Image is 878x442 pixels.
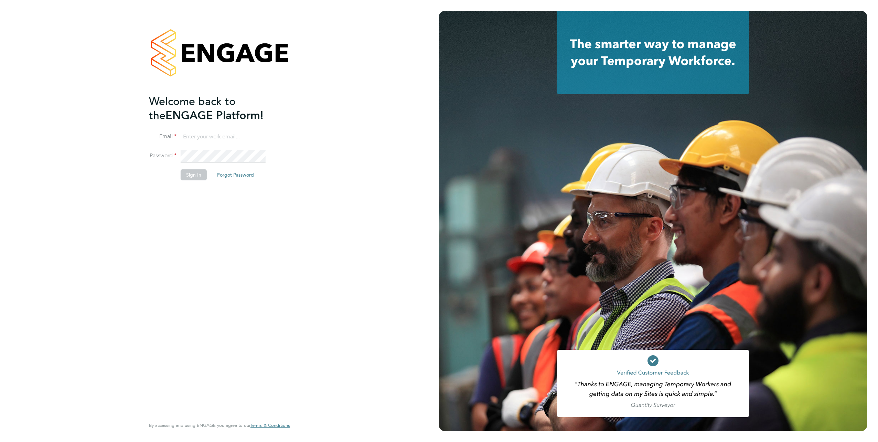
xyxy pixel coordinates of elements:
[149,133,176,140] label: Email
[212,169,259,180] button: Forgot Password
[149,95,236,122] span: Welcome back to the
[250,423,290,428] a: Terms & Conditions
[149,422,290,428] span: By accessing and using ENGAGE you agree to our
[149,94,283,123] h2: ENGAGE Platform!
[181,169,207,180] button: Sign In
[149,152,176,159] label: Password
[181,131,266,143] input: Enter your work email...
